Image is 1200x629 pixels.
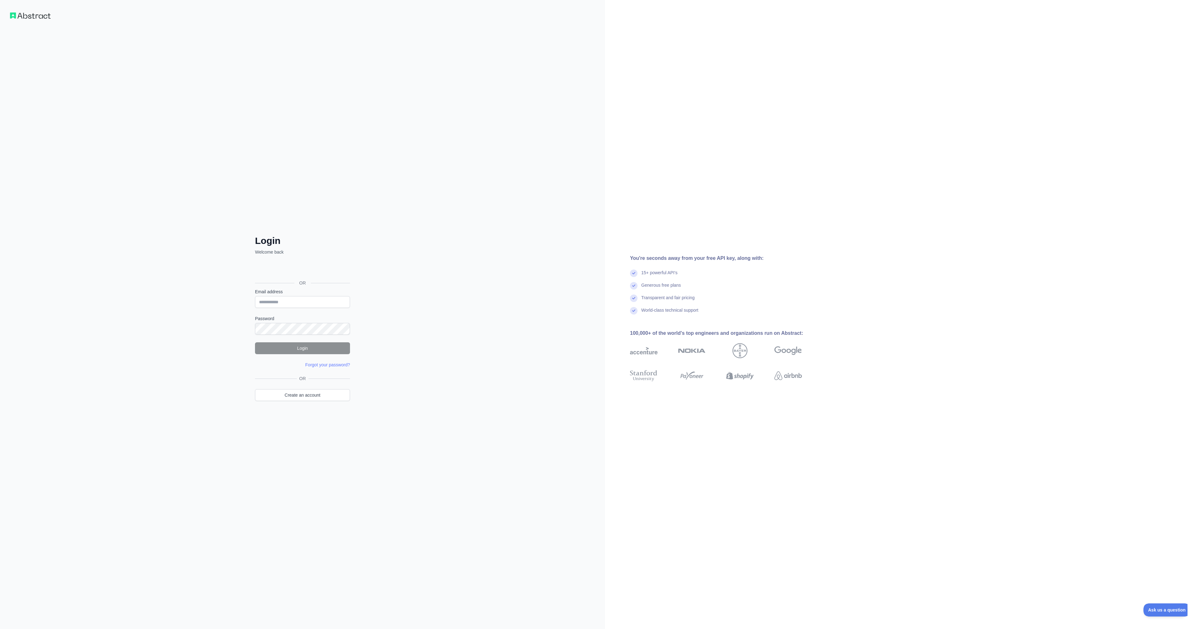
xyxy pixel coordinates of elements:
img: nokia [678,343,706,358]
div: World-class technical support [641,307,698,319]
img: bayer [732,343,747,358]
div: 15+ powerful API's [641,270,677,282]
img: check mark [630,270,637,277]
img: check mark [630,295,637,302]
a: Forgot your password? [305,362,350,367]
img: check mark [630,282,637,290]
div: 100,000+ of the world's top engineers and organizations run on Abstract: [630,329,822,337]
img: google [774,343,802,358]
button: Login [255,342,350,354]
p: Welcome back [255,249,350,255]
h2: Login [255,235,350,246]
label: Password [255,315,350,322]
img: payoneer [678,369,706,383]
div: Transparent and fair pricing [641,295,695,307]
label: Email address [255,289,350,295]
img: stanford university [630,369,657,383]
span: OR [297,375,308,382]
img: check mark [630,307,637,314]
span: OR [294,280,311,286]
iframe: Toggle Customer Support [1143,603,1187,617]
img: Workflow [10,12,51,19]
img: accenture [630,343,657,358]
iframe: Sign in with Google Button [252,262,352,276]
a: Create an account [255,389,350,401]
img: shopify [726,369,754,383]
img: airbnb [774,369,802,383]
div: Generous free plans [641,282,681,295]
div: You're seconds away from your free API key, along with: [630,255,822,262]
div: Sign in with Google. Opens in new tab [255,262,349,276]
